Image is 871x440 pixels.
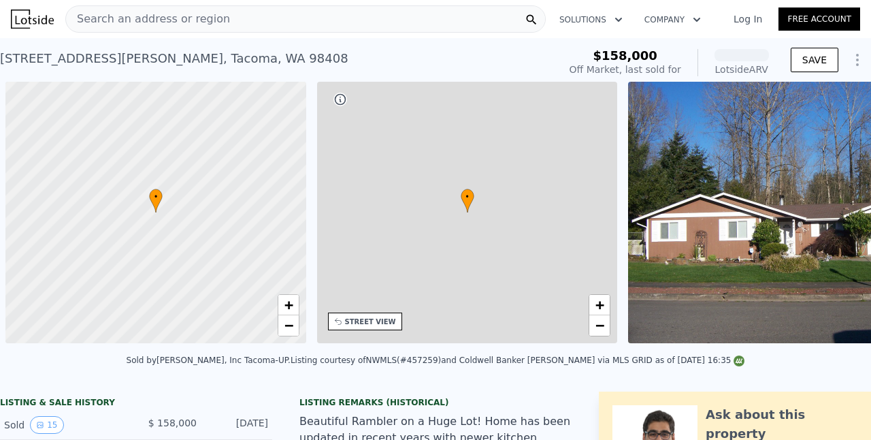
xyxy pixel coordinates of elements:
button: Company [634,7,712,32]
a: Zoom out [589,315,610,336]
span: Search an address or region [66,11,230,27]
button: Show Options [844,46,871,74]
div: Listing courtesy of NWMLS (#457259) and Coldwell Banker [PERSON_NAME] via MLS GRID as of [DATE] 1... [291,356,745,365]
span: $158,000 [593,48,657,63]
img: Lotside [11,10,54,29]
button: Solutions [548,7,634,32]
div: Off Market, last sold for [570,63,681,76]
span: − [284,317,293,334]
span: − [595,317,604,334]
a: Free Account [778,7,860,31]
span: $ 158,000 [148,418,197,428]
div: Listing Remarks (Historical) [299,397,572,408]
span: • [461,191,474,203]
div: Sold [4,416,125,434]
div: Lotside ARV [714,63,769,76]
img: NWMLS Logo [734,356,744,366]
span: + [595,296,604,313]
a: Log In [717,12,778,26]
a: Zoom in [589,295,610,315]
div: STREET VIEW [345,317,396,327]
div: • [149,189,163,213]
div: • [461,189,474,213]
div: Sold by [PERSON_NAME], Inc Tacoma-UP . [127,356,291,365]
div: [DATE] [208,416,268,434]
button: SAVE [791,48,838,72]
a: Zoom in [278,295,299,315]
a: Zoom out [278,315,299,336]
span: • [149,191,163,203]
button: View historical data [30,416,63,434]
span: + [284,296,293,313]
